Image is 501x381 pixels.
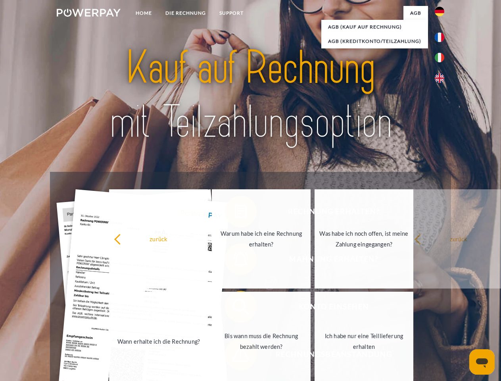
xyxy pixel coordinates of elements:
div: Was habe ich noch offen, ist meine Zahlung eingegangen? [319,228,409,250]
img: fr [435,33,444,42]
a: agb [403,6,428,20]
img: logo-powerpay-white.svg [57,9,121,17]
div: Warum habe ich eine Rechnung erhalten? [217,228,306,250]
img: it [435,53,444,62]
a: Home [129,6,159,20]
a: SUPPORT [213,6,250,20]
img: title-powerpay_de.svg [76,38,425,152]
div: zurück [114,233,203,244]
img: en [435,73,444,83]
img: de [435,7,444,16]
div: Wann erhalte ich die Rechnung? [114,336,203,346]
a: AGB (Kauf auf Rechnung) [321,20,428,34]
a: AGB (Kreditkonto/Teilzahlung) [321,34,428,48]
iframe: Schaltfläche zum Öffnen des Messaging-Fensters [469,349,495,375]
div: Ich habe nur eine Teillieferung erhalten [319,331,409,352]
div: Bis wann muss die Rechnung bezahlt werden? [217,331,306,352]
a: Was habe ich noch offen, ist meine Zahlung eingegangen? [315,189,413,289]
a: DIE RECHNUNG [159,6,213,20]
